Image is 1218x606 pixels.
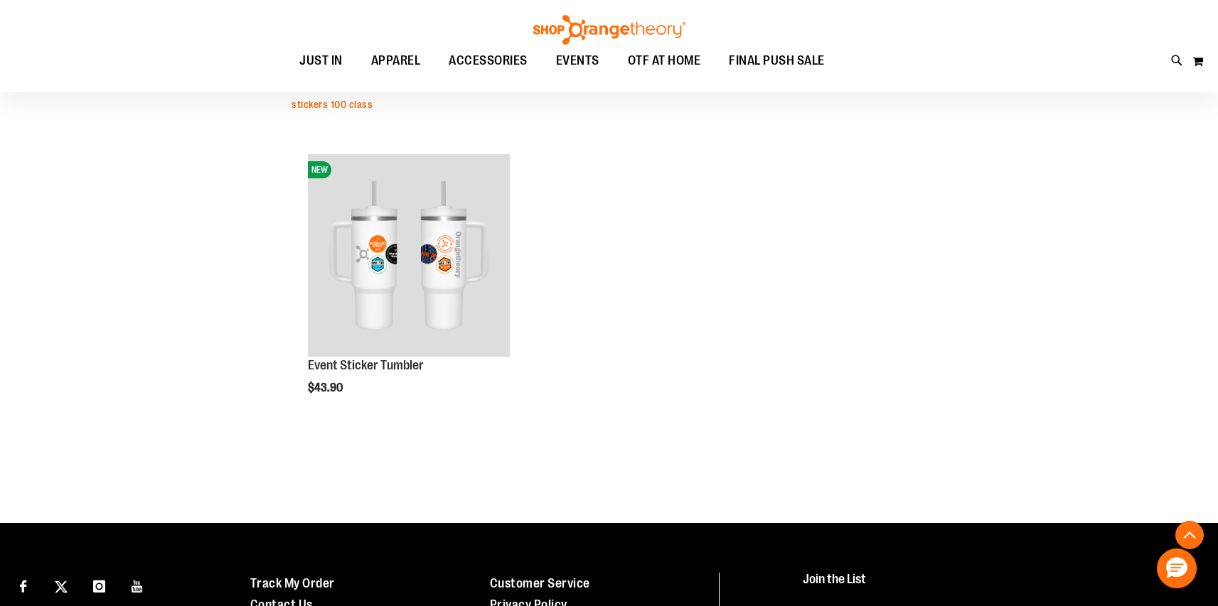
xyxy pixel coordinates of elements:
[715,45,839,77] a: FINAL PUSH SALE
[531,15,688,45] img: Shop Orangetheory
[729,45,825,77] span: FINAL PUSH SALE
[285,45,357,77] a: JUST IN
[1157,548,1197,588] button: Hello, have a question? Let’s chat.
[11,573,36,597] a: Visit our Facebook page
[87,573,112,597] a: Visit our Instagram page
[556,45,599,77] span: EVENTS
[357,45,435,77] a: APPAREL
[1175,521,1204,549] button: Back To Top
[292,99,373,110] a: stickers 100 class
[308,154,510,358] a: OTF 40 oz. Sticker TumblerNEW
[803,573,1187,599] h4: Join the List
[55,580,68,593] img: Twitter
[308,161,331,178] span: NEW
[308,358,424,372] a: Event Sticker Tumbler
[308,154,510,356] img: OTF 40 oz. Sticker Tumbler
[490,576,590,590] a: Customer Service
[308,382,345,394] span: $43.90
[250,576,335,590] a: Track My Order
[434,45,542,77] a: ACCESSORIES
[301,147,517,430] div: product
[49,573,74,597] a: Visit our X page
[371,45,421,77] span: APPAREL
[614,45,715,77] a: OTF AT HOME
[299,45,343,77] span: JUST IN
[628,45,701,77] span: OTF AT HOME
[125,573,150,597] a: Visit our Youtube page
[542,45,614,77] a: EVENTS
[449,45,528,77] span: ACCESSORIES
